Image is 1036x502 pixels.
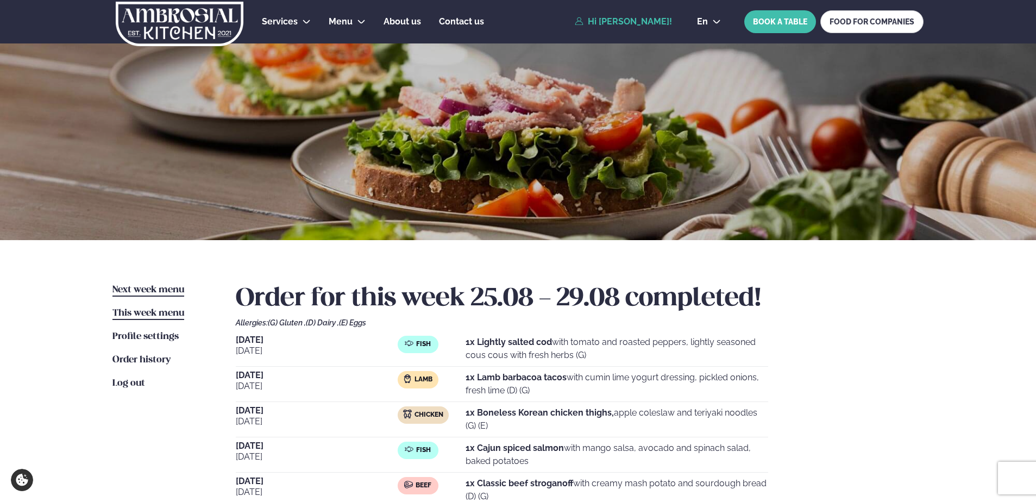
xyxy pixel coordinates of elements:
[688,17,730,26] button: en
[384,15,421,28] a: About us
[466,443,564,453] strong: 1x Cajun spiced salmon
[384,16,421,27] span: About us
[466,442,768,468] p: with mango salsa, avocado and spinach salad, baked potatoes
[262,15,298,28] a: Services
[415,375,432,384] span: Lamb
[236,406,398,415] span: [DATE]
[236,442,398,450] span: [DATE]
[820,10,924,33] a: FOOD FOR COMPANIES
[236,344,398,357] span: [DATE]
[405,339,413,348] img: fish.svg
[404,480,413,489] img: beef.svg
[466,406,768,432] p: apple coleslaw and teriyaki noodles (G) (E)
[236,486,398,499] span: [DATE]
[262,16,298,27] span: Services
[403,410,412,418] img: chicken.svg
[268,318,306,327] span: (G) Gluten ,
[466,336,768,362] p: with tomato and roasted peppers, lightly seasoned cous cous with fresh herbs (G)
[403,374,412,383] img: Lamb.svg
[416,446,431,455] span: Fish
[466,407,614,418] strong: 1x Boneless Korean chicken thighs,
[112,354,171,367] a: Order history
[115,2,244,46] img: logo
[329,16,353,27] span: Menu
[236,336,398,344] span: [DATE]
[236,415,398,428] span: [DATE]
[466,478,573,488] strong: 1x Classic beef stroganoff
[112,332,179,341] span: Profile settings
[439,16,484,27] span: Contact us
[236,284,924,314] h2: Order for this week 25.08 - 29.08 completed!
[439,15,484,28] a: Contact us
[416,481,431,490] span: Beef
[112,284,184,297] a: Next week menu
[415,411,443,419] span: Chicken
[405,445,413,454] img: fish.svg
[112,307,184,320] a: This week menu
[416,340,431,349] span: Fish
[11,469,33,491] a: Cookie settings
[466,337,552,347] strong: 1x Lightly salted cod
[339,318,366,327] span: (E) Eggs
[236,477,398,486] span: [DATE]
[236,450,398,463] span: [DATE]
[306,318,339,327] span: (D) Dairy ,
[112,377,145,390] a: Log out
[329,15,353,28] a: Menu
[112,355,171,365] span: Order history
[466,372,567,382] strong: 1x Lamb barbacoa tacos
[575,17,672,27] a: Hi [PERSON_NAME]!
[112,309,184,318] span: This week menu
[112,379,145,388] span: Log out
[112,330,179,343] a: Profile settings
[744,10,816,33] button: BOOK A TABLE
[466,371,768,397] p: with cumin lime yogurt dressing, pickled onions, fresh lime (D) (G)
[236,371,398,380] span: [DATE]
[236,380,398,393] span: [DATE]
[697,17,708,26] span: en
[112,285,184,294] span: Next week menu
[236,318,924,327] div: Allergies:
